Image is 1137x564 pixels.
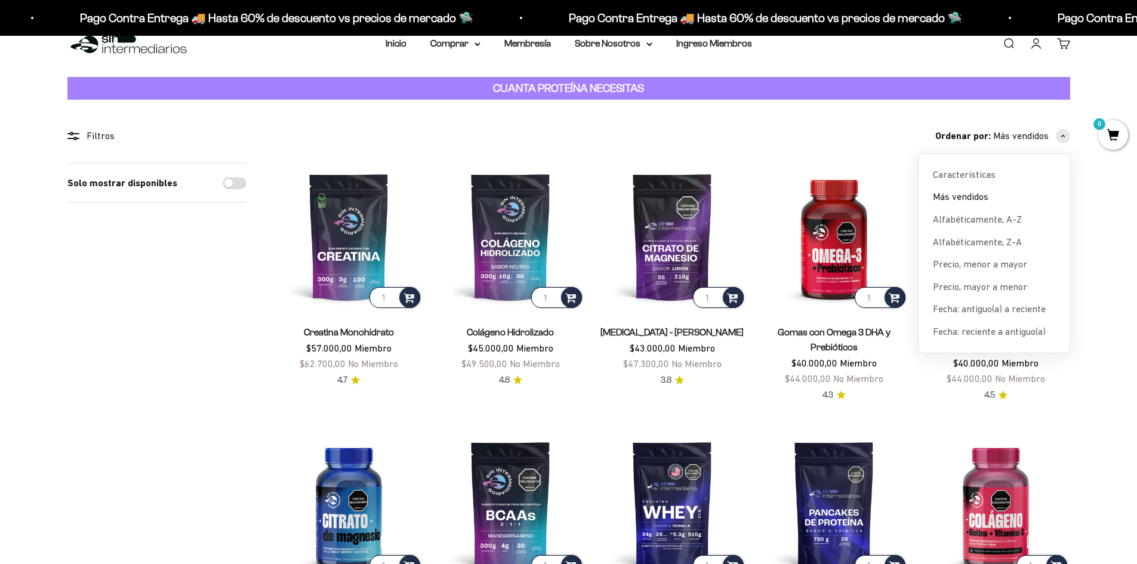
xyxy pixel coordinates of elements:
a: Gomas con Omega 3 DHA y Prebióticos [778,327,891,352]
span: Fecha: antiguo(a) a reciente [933,301,1046,317]
span: 4.8 [499,374,510,387]
span: Características [933,167,996,183]
span: Miembro [516,343,553,353]
span: $49.500,00 [461,358,507,369]
div: Filtros [67,128,246,144]
span: 4.5 [984,389,995,402]
mark: 0 [1092,117,1107,131]
span: $40.000,00 [953,357,999,368]
span: Precio, menor a mayor [933,257,1027,272]
a: Membresía [504,38,551,48]
a: 4.34.3 de 5.0 estrellas [822,389,846,402]
a: 4.54.5 de 5.0 estrellas [984,389,1007,402]
a: 3.83.8 de 5.0 estrellas [661,374,684,387]
span: Miembro [355,343,392,353]
a: Inicio [386,38,406,48]
p: Pago Contra Entrega 🚚 Hasta 60% de descuento vs precios de mercado 🛸 [363,8,756,27]
strong: CUANTA PROTEÍNA NECESITAS [493,82,644,94]
span: No Miembro [833,373,883,384]
span: No Miembro [671,358,722,369]
a: [MEDICAL_DATA] - [PERSON_NAME] [600,327,744,337]
span: $47.300,00 [623,358,669,369]
summary: Comprar [430,36,480,51]
span: Ordenar por: [935,128,991,144]
span: Alfabéticamente, A-Z [933,212,1022,227]
a: 4.74.7 de 5.0 estrellas [337,374,360,387]
span: 4.7 [337,374,347,387]
button: Más vendidos [993,128,1070,144]
span: Más vendidos [993,128,1049,144]
span: Miembro [678,343,715,353]
span: 4.3 [822,389,833,402]
span: Miembro [840,357,877,368]
span: $43.000,00 [630,343,676,353]
a: Colágeno Hidrolizado [467,327,554,337]
span: $57.000,00 [306,343,352,353]
span: Fecha: reciente a antiguo(a) [933,324,1046,340]
span: No Miembro [510,358,560,369]
span: Miembro [1002,357,1039,368]
span: $44.000,00 [785,373,831,384]
span: $44.000,00 [947,373,993,384]
label: Solo mostrar disponibles [67,175,177,191]
a: 0 [1098,130,1128,143]
span: Más vendidos [933,189,988,205]
summary: Sobre Nosotros [575,36,652,51]
span: Precio, mayor a menor [933,279,1027,295]
span: 3.8 [661,374,671,387]
span: No Miembro [348,358,398,369]
span: No Miembro [995,373,1045,384]
a: Ingreso Miembros [676,38,752,48]
span: $62.700,00 [300,358,346,369]
a: Creatina Monohidrato [304,327,394,337]
a: 4.84.8 de 5.0 estrellas [499,374,522,387]
span: Alfabéticamente, Z-A [933,235,1022,250]
span: $40.000,00 [791,357,837,368]
span: $45.000,00 [468,343,514,353]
